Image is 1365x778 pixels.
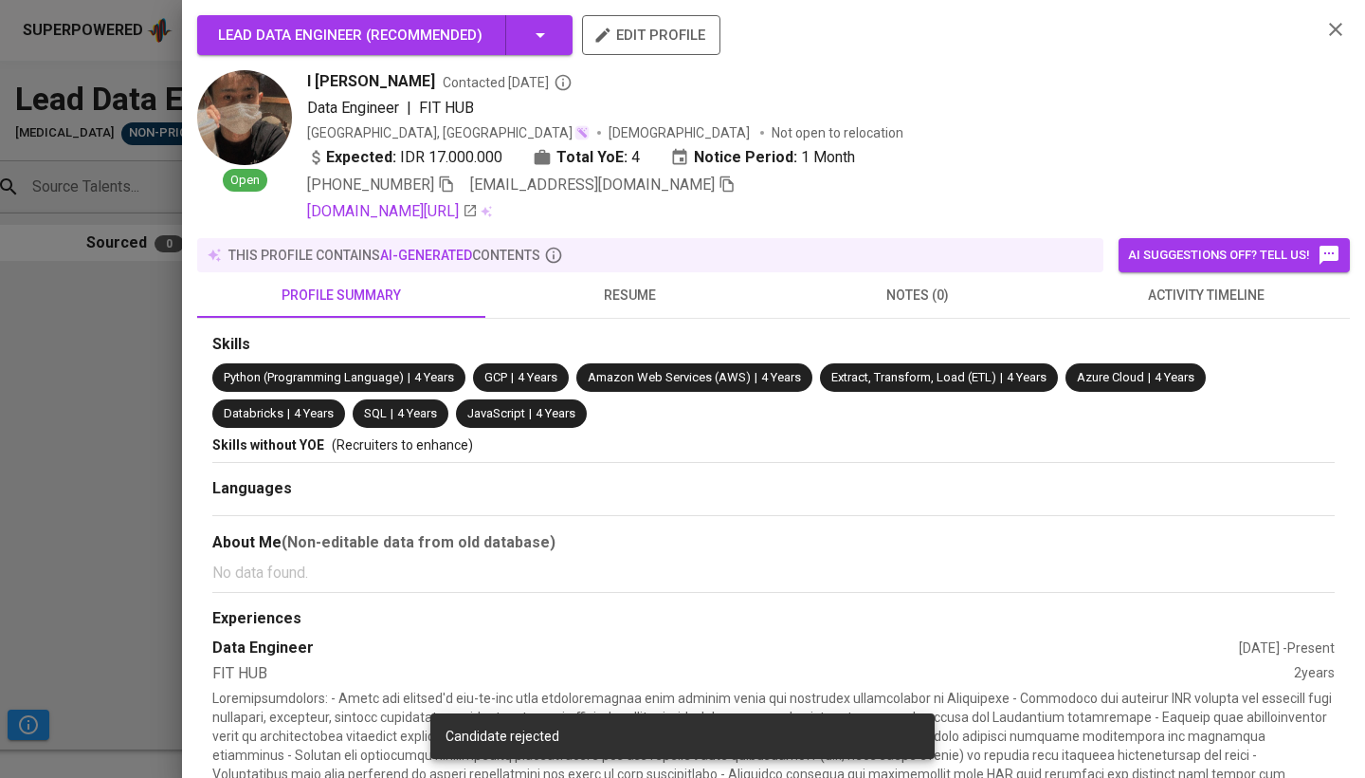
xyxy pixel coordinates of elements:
span: I [PERSON_NAME] [307,70,435,93]
span: SQL [364,406,387,420]
span: | [1000,369,1003,387]
span: [DEMOGRAPHIC_DATA] [609,123,753,142]
b: Notice Period: [694,146,797,169]
div: Data Engineer [212,638,1239,659]
img: magic_wand.svg [574,125,590,140]
span: Data Engineer [307,99,399,117]
span: 4 Years [1007,370,1046,384]
span: 4 Years [518,370,557,384]
span: | [287,405,290,423]
button: edit profile [582,15,720,55]
a: edit profile [582,27,720,42]
span: Python (Programming Language) [224,370,404,384]
a: [DOMAIN_NAME][URL] [307,200,478,223]
span: notes (0) [785,284,1050,307]
span: [EMAIL_ADDRESS][DOMAIN_NAME] [470,176,715,194]
span: 4 Years [294,406,334,420]
span: 4 Years [761,370,801,384]
span: Azure Cloud [1077,370,1144,384]
span: JavaScript [467,406,525,420]
img: 0c985216ada75e6ab28ef8ac9b8928d1.jpg [197,70,292,165]
div: Skills [212,334,1335,356]
span: | [529,405,532,423]
span: Lead Data Engineer ( Recommended ) [218,27,482,44]
div: [GEOGRAPHIC_DATA], [GEOGRAPHIC_DATA] [307,123,590,142]
span: | [511,369,514,387]
button: AI suggestions off? Tell us! [1119,238,1350,272]
span: edit profile [597,23,705,47]
span: [PHONE_NUMBER] [307,176,434,194]
span: 4 Years [397,406,437,420]
span: Contacted [DATE] [443,73,573,92]
span: 4 [631,146,640,169]
p: this profile contains contents [228,246,540,265]
div: 1 Month [670,146,855,169]
span: FIT HUB [419,99,474,117]
svg: By Batam recruiter [554,73,573,92]
b: Total YoE: [556,146,628,169]
div: 2 years [1294,663,1335,685]
span: resume [497,284,762,307]
span: 4 Years [1155,370,1194,384]
span: AI-generated [380,248,472,263]
p: No data found. [212,562,1335,584]
span: 4 Years [414,370,454,384]
span: 4 Years [536,406,575,420]
p: Not open to relocation [772,123,903,142]
div: [DATE] - Present [1239,639,1335,658]
span: Amazon Web Services (AWS) [588,370,751,384]
span: Open [223,172,267,190]
span: GCP [484,370,507,384]
div: Candidate rejected [446,727,919,746]
span: Skills without YOE [212,437,324,453]
span: Databricks [224,406,283,420]
span: | [1148,369,1151,387]
div: FIT HUB [212,663,1294,685]
div: About Me [212,531,1335,554]
span: | [391,405,393,423]
span: (Recruiters to enhance) [332,437,473,453]
div: Languages [212,478,1335,500]
b: (Non-editable data from old database) [282,533,555,551]
span: | [755,369,757,387]
div: Experiences [212,608,1335,630]
button: Lead Data Engineer (Recommended) [197,15,573,55]
span: profile summary [209,284,474,307]
div: IDR 17.000.000 [307,146,502,169]
span: activity timeline [1073,284,1338,307]
b: Expected: [326,146,396,169]
span: Extract, Transform, Load (ETL) [831,370,996,384]
span: | [408,369,410,387]
span: | [407,97,411,120]
span: AI suggestions off? Tell us! [1128,244,1340,267]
